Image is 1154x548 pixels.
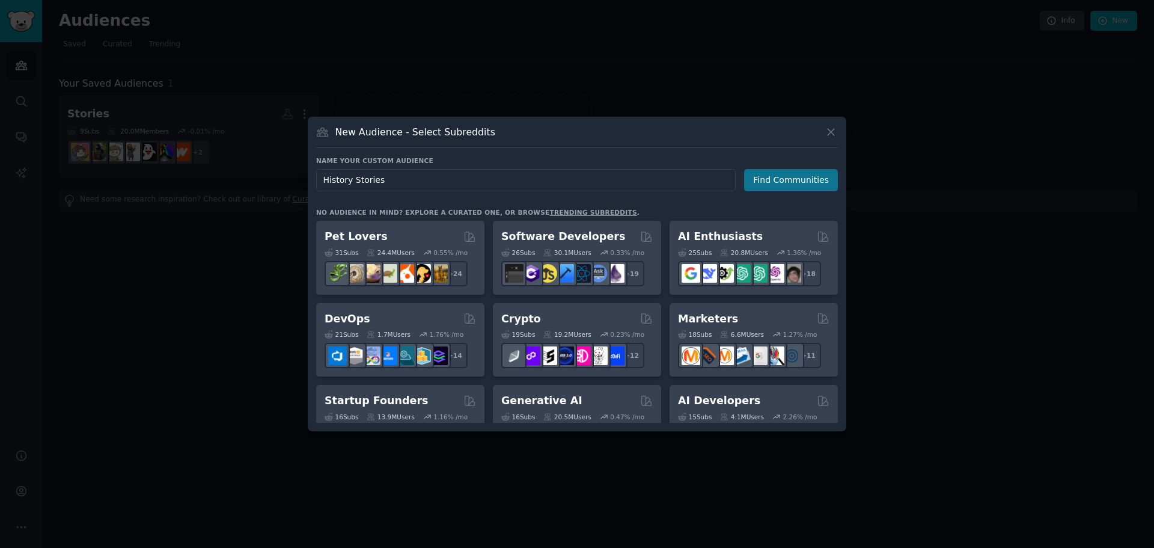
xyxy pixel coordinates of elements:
[325,330,358,339] div: 21 Sub s
[783,413,817,421] div: 2.26 % /mo
[412,264,431,283] img: PetAdvice
[619,261,644,286] div: + 19
[610,248,644,257] div: 0.33 % /mo
[678,229,763,244] h2: AI Enthusiasts
[395,264,414,283] img: cockatiel
[783,346,801,365] img: OnlineMarketing
[429,346,448,365] img: PlatformEngineers
[345,346,364,365] img: AWS_Certified_Experts
[715,264,734,283] img: AItoolsCatalog
[555,346,574,365] img: web3
[732,264,751,283] img: chatgpt_promptDesign
[619,343,644,368] div: + 12
[501,413,535,421] div: 16 Sub s
[543,248,591,257] div: 30.1M Users
[367,413,414,421] div: 13.9M Users
[412,346,431,365] img: aws_cdk
[433,413,468,421] div: 1.16 % /mo
[749,264,768,283] img: chatgpt_prompts_
[316,169,736,191] input: Pick a short name, like "Digital Marketers" or "Movie-Goers"
[543,330,591,339] div: 19.2M Users
[522,264,540,283] img: csharp
[328,264,347,283] img: herpetology
[325,393,428,408] h2: Startup Founders
[720,330,764,339] div: 6.6M Users
[325,229,388,244] h2: Pet Lovers
[749,346,768,365] img: googleads
[732,346,751,365] img: Emailmarketing
[678,413,712,421] div: 15 Sub s
[501,393,582,408] h2: Generative AI
[678,248,712,257] div: 25 Sub s
[589,264,608,283] img: AskComputerScience
[362,264,380,283] img: leopardgeckos
[682,264,700,283] img: GoogleGeminiAI
[505,346,524,365] img: ethfinance
[783,264,801,283] img: ArtificalIntelligence
[345,264,364,283] img: ballpython
[362,346,380,365] img: Docker_DevOps
[379,264,397,283] img: turtle
[572,264,591,283] img: reactnative
[720,248,768,257] div: 20.8M Users
[610,330,644,339] div: 0.23 % /mo
[430,330,464,339] div: 1.76 % /mo
[610,413,644,421] div: 0.47 % /mo
[501,330,535,339] div: 19 Sub s
[698,264,717,283] img: DeepSeek
[501,248,535,257] div: 26 Sub s
[325,413,358,421] div: 16 Sub s
[395,346,414,365] img: platformengineering
[367,248,414,257] div: 24.4M Users
[543,413,591,421] div: 20.5M Users
[698,346,717,365] img: bigseo
[572,346,591,365] img: defiblockchain
[429,264,448,283] img: dogbreed
[505,264,524,283] img: software
[522,346,540,365] img: 0xPolygon
[678,393,760,408] h2: AI Developers
[316,208,640,217] div: No audience in mind? Explore a curated one, or browse .
[501,312,541,327] h2: Crypto
[325,248,358,257] div: 31 Sub s
[442,261,468,286] div: + 24
[766,264,784,283] img: OpenAIDev
[555,264,574,283] img: iOSProgramming
[678,330,712,339] div: 18 Sub s
[433,248,468,257] div: 0.55 % /mo
[783,330,817,339] div: 1.27 % /mo
[606,264,624,283] img: elixir
[796,343,821,368] div: + 11
[539,346,557,365] img: ethstaker
[328,346,347,365] img: azuredevops
[335,126,495,138] h3: New Audience - Select Subreddits
[744,169,838,191] button: Find Communities
[442,343,468,368] div: + 14
[678,312,738,327] h2: Marketers
[549,209,637,216] a: trending subreddits
[606,346,624,365] img: defi_
[316,156,838,165] h3: Name your custom audience
[589,346,608,365] img: CryptoNews
[715,346,734,365] img: AskMarketing
[682,346,700,365] img: content_marketing
[539,264,557,283] img: learnjavascript
[720,413,764,421] div: 4.1M Users
[379,346,397,365] img: DevOpsLinks
[501,229,625,244] h2: Software Developers
[325,312,370,327] h2: DevOps
[766,346,784,365] img: MarketingResearch
[787,248,821,257] div: 1.36 % /mo
[796,261,821,286] div: + 18
[367,330,411,339] div: 1.7M Users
